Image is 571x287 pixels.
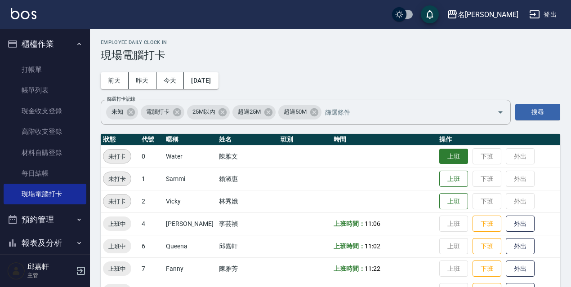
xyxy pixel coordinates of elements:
span: 超過25M [232,107,266,116]
h3: 現場電腦打卡 [101,49,560,62]
span: 未打卡 [103,174,131,184]
td: Sammi [164,168,217,190]
th: 時間 [331,134,437,146]
div: 電腦打卡 [141,105,184,119]
div: 25M以內 [187,105,230,119]
td: 邱嘉軒 [217,235,278,257]
span: 上班中 [103,242,131,251]
span: 上班中 [103,264,131,274]
b: 上班時間： [334,220,365,227]
span: 上班中 [103,219,131,229]
td: 6 [139,235,164,257]
button: 下班 [473,238,501,255]
td: 陳雅文 [217,145,278,168]
img: Person [7,262,25,280]
span: 未打卡 [103,152,131,161]
span: 11:22 [365,265,380,272]
td: 陳雅芳 [217,257,278,280]
a: 帳單列表 [4,80,86,101]
span: 電腦打卡 [141,107,175,116]
button: 預約管理 [4,208,86,231]
th: 班別 [278,134,331,146]
button: 名[PERSON_NAME] [443,5,522,24]
button: 外出 [506,261,535,277]
b: 上班時間： [334,265,365,272]
a: 現金收支登錄 [4,101,86,121]
span: 超過50M [278,107,312,116]
a: 現場電腦打卡 [4,184,86,204]
button: 搜尋 [515,104,560,120]
td: Queena [164,235,217,257]
td: Vicky [164,190,217,212]
button: 下班 [473,261,501,277]
th: 暱稱 [164,134,217,146]
td: 2 [139,190,164,212]
a: 每日結帳 [4,163,86,184]
b: 上班時間： [334,243,365,250]
input: 篩選條件 [323,104,482,120]
button: 上班 [439,149,468,164]
button: 上班 [439,171,468,187]
button: Open [493,105,508,119]
div: 超過50M [278,105,321,119]
img: Logo [11,8,36,19]
button: 昨天 [129,72,156,89]
button: 上班 [439,193,468,210]
td: 李芸禎 [217,212,278,235]
button: 櫃檯作業 [4,32,86,56]
td: 0 [139,145,164,168]
td: [PERSON_NAME] [164,212,217,235]
a: 材料自購登錄 [4,142,86,163]
span: 未打卡 [103,197,131,206]
button: 登出 [526,6,560,23]
a: 高階收支登錄 [4,121,86,142]
td: 賴淑惠 [217,168,278,190]
span: 未知 [106,107,129,116]
td: 4 [139,212,164,235]
p: 主管 [27,271,73,279]
button: save [421,5,439,23]
th: 姓名 [217,134,278,146]
button: 下班 [473,216,501,232]
span: 11:02 [365,243,380,250]
th: 代號 [139,134,164,146]
td: 林秀娥 [217,190,278,212]
label: 篩選打卡記錄 [107,96,135,102]
a: 打帳單 [4,59,86,80]
td: Water [164,145,217,168]
th: 操作 [437,134,560,146]
span: 25M以內 [187,107,221,116]
td: 7 [139,257,164,280]
div: 未知 [106,105,138,119]
button: 今天 [156,72,184,89]
h5: 邱嘉軒 [27,262,73,271]
button: 外出 [506,216,535,232]
span: 11:06 [365,220,380,227]
button: 報表及分析 [4,231,86,255]
h2: Employee Daily Clock In [101,40,560,45]
div: 名[PERSON_NAME] [458,9,518,20]
td: 1 [139,168,164,190]
button: [DATE] [184,72,218,89]
th: 狀態 [101,134,139,146]
div: 超過25M [232,105,276,119]
button: 前天 [101,72,129,89]
td: Fanny [164,257,217,280]
button: 外出 [506,238,535,255]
